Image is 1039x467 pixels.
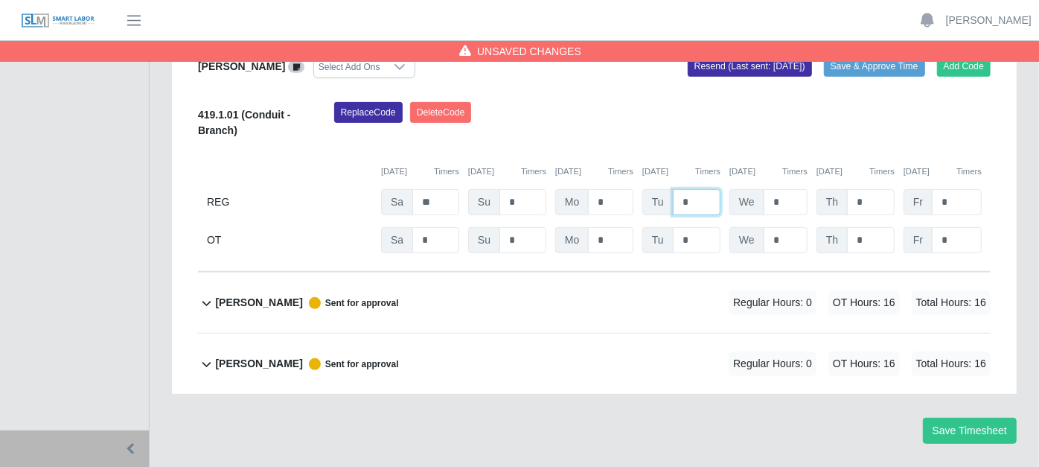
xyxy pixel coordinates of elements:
a: View/Edit Notes [288,60,304,72]
span: Fr [904,189,933,215]
button: Resend (Last sent: [DATE]) [688,56,812,77]
span: Th [816,189,848,215]
div: [DATE] [468,165,546,178]
span: Total Hours: 16 [912,290,991,315]
span: Mo [555,227,589,253]
button: Save & Approve Time [824,56,925,77]
span: Sent for approval [303,297,399,309]
div: OT [207,227,372,253]
button: Save Timesheet [923,418,1017,444]
button: Timers [869,165,895,178]
span: We [729,189,764,215]
b: [PERSON_NAME] [215,295,302,311]
button: Timers [695,165,720,178]
b: [PERSON_NAME] [215,356,302,372]
div: [DATE] [381,165,459,178]
div: [DATE] [555,165,633,178]
span: Sa [381,189,413,215]
span: Sent for approval [303,358,399,370]
button: Timers [521,165,546,178]
span: Tu [642,227,674,253]
span: OT Hours: 16 [828,352,900,376]
span: We [729,227,764,253]
button: DeleteCode [410,102,472,123]
button: [PERSON_NAME] Sent for approval Regular Hours: 0 OT Hours: 16 Total Hours: 16 [198,334,991,394]
span: Mo [555,189,589,215]
b: 419.1.01 (Conduit - Branch) [198,109,290,136]
button: [PERSON_NAME] Sent for approval Regular Hours: 0 OT Hours: 16 Total Hours: 16 [198,273,991,333]
button: Timers [608,165,633,178]
div: Select Add Ons [314,57,385,77]
div: [DATE] [729,165,808,178]
span: OT Hours: 16 [828,290,900,315]
span: Regular Hours: 0 [729,290,816,315]
button: Timers [782,165,808,178]
div: [DATE] [816,165,895,178]
span: Regular Hours: 0 [729,352,816,376]
button: ReplaceCode [334,102,403,123]
span: Unsaved Changes [477,44,581,59]
span: Tu [642,189,674,215]
button: Timers [434,165,459,178]
div: [DATE] [642,165,720,178]
span: Total Hours: 16 [912,352,991,376]
a: [PERSON_NAME] [946,13,1032,28]
span: Th [816,227,848,253]
b: [PERSON_NAME] [198,60,285,72]
img: SLM Logo [21,13,95,29]
span: Su [468,189,500,215]
div: [DATE] [904,165,982,178]
span: Sa [381,227,413,253]
button: Add Code [937,56,991,77]
div: REG [207,189,372,215]
button: Timers [956,165,982,178]
span: Su [468,227,500,253]
span: Fr [904,227,933,253]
